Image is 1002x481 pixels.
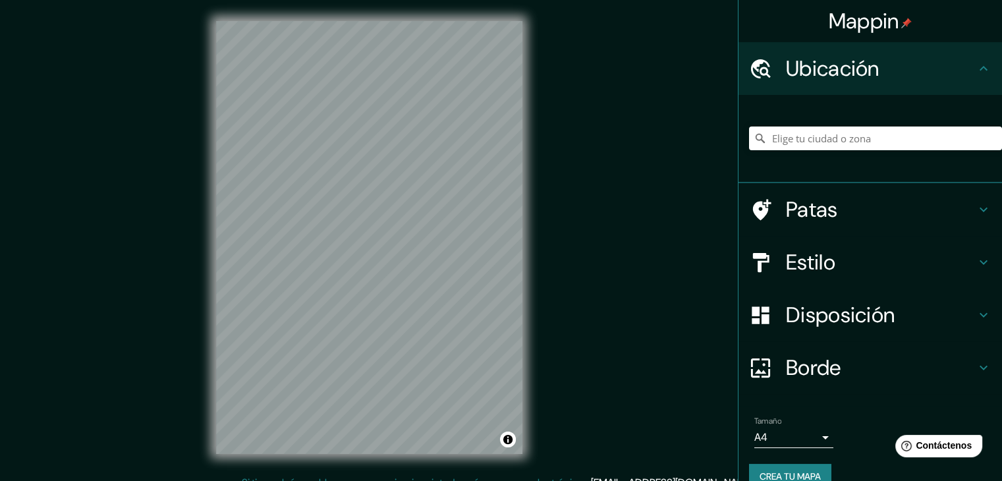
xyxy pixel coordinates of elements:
div: Borde [738,341,1002,394]
button: Activar o desactivar atribución [500,432,516,447]
font: Estilo [786,248,835,276]
div: Patas [738,183,1002,236]
font: Borde [786,354,841,382]
canvas: Mapa [216,21,522,454]
font: Disposición [786,301,895,329]
iframe: Lanzador de widgets de ayuda [885,430,988,467]
font: Tamaño [754,416,781,426]
input: Elige tu ciudad o zona [749,127,1002,150]
div: Ubicación [738,42,1002,95]
font: Mappin [829,7,899,35]
font: Patas [786,196,838,223]
font: A4 [754,430,767,444]
div: Estilo [738,236,1002,289]
div: Disposición [738,289,1002,341]
div: A4 [754,427,833,448]
img: pin-icon.png [901,18,912,28]
font: Ubicación [786,55,879,82]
